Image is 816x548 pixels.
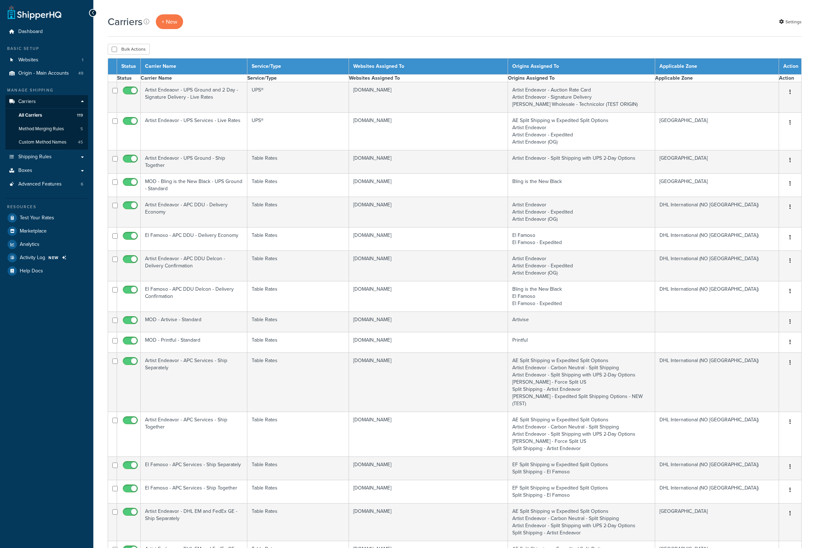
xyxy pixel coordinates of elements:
[508,312,655,332] td: Artivise
[247,251,349,281] td: Table Rates
[508,113,655,150] td: AE Split Shipping w Expedited Split Options Artist Endeavor Artist Endeavor - Expedited Artist En...
[141,412,247,457] td: Artist Endeavor - APC Services - Ship Together
[5,67,88,80] li: Origins
[247,353,349,412] td: Table Rates
[349,197,508,228] td: [DOMAIN_NAME]
[141,75,247,82] th: Carrier Name
[349,480,508,503] td: [DOMAIN_NAME]
[5,204,88,210] div: Resources
[247,113,349,150] td: UPS®
[349,150,508,174] td: [DOMAIN_NAME]
[508,251,655,281] td: Artist Endeavor Artist Endeavor - Expedited Artist Endeavor (OG)
[508,58,655,75] th: Origins Assigned To
[82,57,83,63] span: 1
[5,178,88,191] a: Advanced Features 6
[18,57,38,63] span: Websites
[141,113,247,150] td: Artist Endeavor - UPS Services - Live Rates
[508,480,655,503] td: EF Split Shipping w Expedited Split Options Split Shipping - El Famoso
[5,238,88,251] a: Analytics
[18,70,69,76] span: Origin - Main Accounts
[18,181,62,187] span: Advanced Features
[349,457,508,480] td: [DOMAIN_NAME]
[508,332,655,353] td: Printful
[247,58,349,75] th: Service/Type
[247,197,349,228] td: Table Rates
[108,44,150,55] button: Bulk Actions
[655,251,779,281] td: DHL International (NO [GEOGRAPHIC_DATA])
[655,174,779,197] td: [GEOGRAPHIC_DATA]
[141,228,247,251] td: El Famoso - APC DDU - Delivery Economy
[508,82,655,113] td: Artist Endeavor - Auction Rate Card Artist Endeavor - Signature Delivery [PERSON_NAME] Wholesale ...
[247,457,349,480] td: Table Rates
[5,109,88,122] a: All Carriers 119
[655,480,779,503] td: DHL International (NO [GEOGRAPHIC_DATA])
[141,353,247,412] td: Artist Endeavor - APC Services - Ship Separately
[349,281,508,312] td: [DOMAIN_NAME]
[5,211,88,224] a: Test Your Rates
[20,242,39,248] span: Analytics
[141,480,247,503] td: El Famoso - APC Services - Ship Together
[108,15,143,29] h1: Carriers
[655,197,779,228] td: DHL International (NO [GEOGRAPHIC_DATA])
[349,228,508,251] td: [DOMAIN_NAME]
[5,67,88,80] a: Origin - Main Accounts 49
[247,75,349,82] th: Service/Type
[141,457,247,480] td: El Famoso - APC Services - Ship Separately
[349,174,508,197] td: [DOMAIN_NAME]
[20,255,45,261] span: Activity Log
[5,122,88,136] a: Method Merging Rules 5
[508,174,655,197] td: Bling is the New Black
[5,95,88,150] li: Carriers
[5,109,88,122] li: All Carriers
[247,332,349,353] td: Table Rates
[18,29,43,35] span: Dashboard
[117,58,141,75] th: Status
[247,312,349,332] td: Table Rates
[655,457,779,480] td: DHL International (NO [GEOGRAPHIC_DATA])
[349,503,508,541] td: [DOMAIN_NAME]
[349,82,508,113] td: [DOMAIN_NAME]
[655,353,779,412] td: DHL International (NO [GEOGRAPHIC_DATA])
[655,228,779,251] td: DHL International (NO [GEOGRAPHIC_DATA])
[349,332,508,353] td: [DOMAIN_NAME]
[779,75,802,82] th: Action
[349,113,508,150] td: [DOMAIN_NAME]
[141,197,247,228] td: Artist Endeavor - APC DDU - Delivery Economy
[20,228,47,234] span: Marketplace
[20,215,54,221] span: Test Your Rates
[247,281,349,312] td: Table Rates
[508,503,655,541] td: AE Split Shipping w Expedited Split Options Artist Endeavor - Carbon Neutral - Split Shipping Art...
[81,181,83,187] span: 6
[5,150,88,164] li: Shipping Rules
[156,14,183,29] a: + New
[5,178,88,191] li: Advanced Features
[655,58,779,75] th: Applicable Zone
[349,353,508,412] td: [DOMAIN_NAME]
[141,58,247,75] th: Carrier Name
[247,174,349,197] td: Table Rates
[779,17,802,27] a: Settings
[508,197,655,228] td: Artist Endeavor Artist Endeavor - Expedited Artist Endeavor (OG)
[20,268,43,274] span: Help Docs
[5,225,88,238] a: Marketplace
[19,112,42,118] span: All Carriers
[5,122,88,136] li: Method Merging Rules
[247,150,349,174] td: Table Rates
[349,58,508,75] th: Websites Assigned To
[78,70,83,76] span: 49
[508,457,655,480] td: EF Split Shipping w Expedited Split Options Split Shipping - El Famoso
[77,112,83,118] span: 119
[141,312,247,332] td: MOD - Artivise - Standard
[247,228,349,251] td: Table Rates
[5,53,88,67] a: Websites 1
[5,136,88,149] a: Custom Method Names 45
[18,99,36,105] span: Carriers
[117,75,141,82] th: Status
[18,168,32,174] span: Boxes
[655,281,779,312] td: DHL International (NO [GEOGRAPHIC_DATA])
[141,82,247,113] td: Artist Endeaovr - UPS Ground and 2 Day - Signature Delivery - Live Rates
[5,164,88,177] a: Boxes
